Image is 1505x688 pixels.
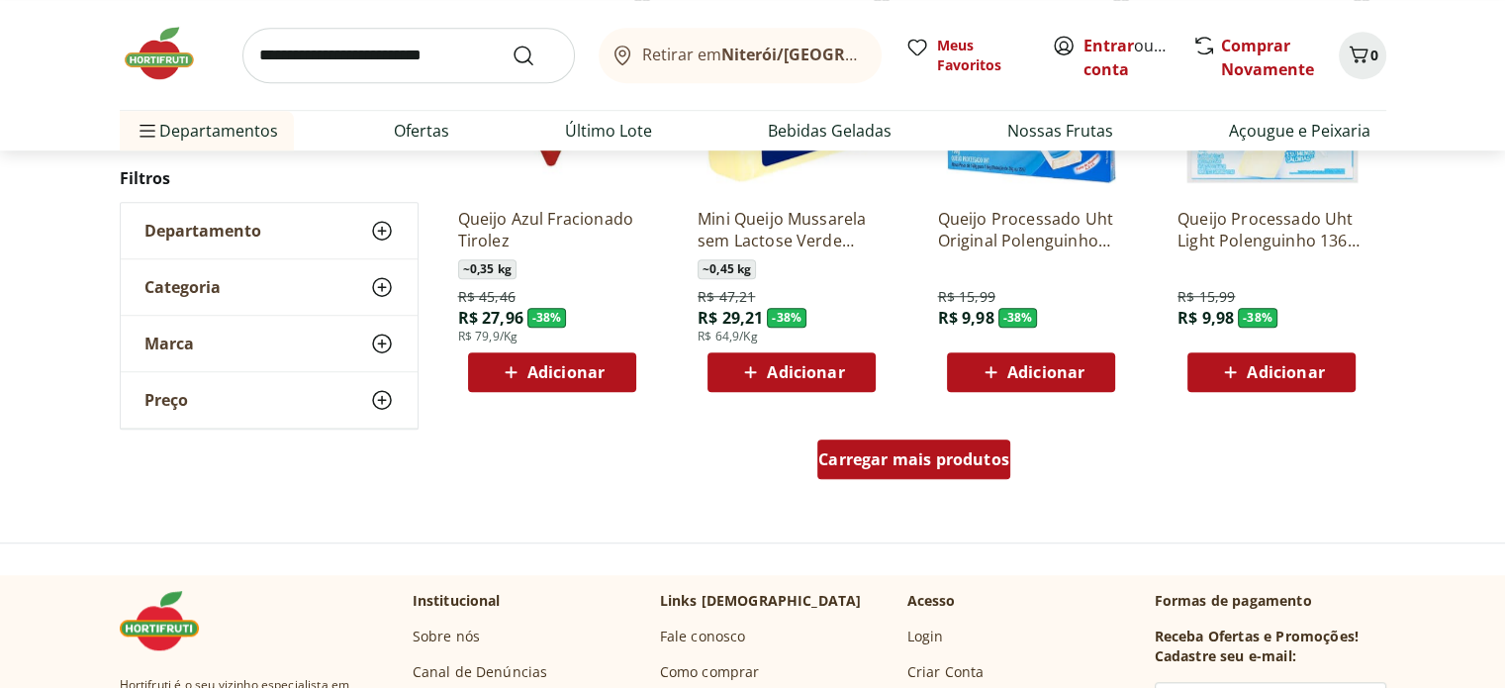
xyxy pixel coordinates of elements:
[1177,208,1365,251] a: Queijo Processado Uht Light Polenguinho 136G 8 Unidades
[698,259,756,279] span: ~ 0,45 kg
[144,334,194,353] span: Marca
[698,208,886,251] a: Mini Queijo Mussarela sem Lactose Verde Campo Lacfree Unidade
[413,591,501,611] p: Institucional
[1238,308,1277,328] span: - 38 %
[1247,364,1324,380] span: Adicionar
[458,307,523,329] span: R$ 27,96
[468,352,636,392] button: Adicionar
[642,46,861,63] span: Retirar em
[458,208,646,251] a: Queijo Azul Fracionado Tirolez
[660,662,760,682] a: Como comprar
[907,662,985,682] a: Criar Conta
[818,451,1009,467] span: Carregar mais produtos
[144,390,188,410] span: Preço
[767,364,844,380] span: Adicionar
[1339,32,1386,79] button: Carrinho
[998,308,1038,328] span: - 38 %
[120,158,419,198] h2: Filtros
[907,627,944,646] a: Login
[1083,34,1172,81] span: ou
[1221,35,1314,80] a: Comprar Novamente
[721,44,947,65] b: Niterói/[GEOGRAPHIC_DATA]
[1177,287,1235,307] span: R$ 15,99
[120,24,219,83] img: Hortifruti
[121,259,418,315] button: Categoria
[905,36,1028,75] a: Meus Favoritos
[527,364,605,380] span: Adicionar
[1370,46,1378,64] span: 0
[120,591,219,650] img: Hortifruti
[947,352,1115,392] button: Adicionar
[1177,307,1234,329] span: R$ 9,98
[698,287,755,307] span: R$ 47,21
[1083,35,1134,56] a: Entrar
[413,662,548,682] a: Canal de Denúncias
[242,28,575,83] input: search
[599,28,882,83] button: Retirar emNiterói/[GEOGRAPHIC_DATA]
[458,259,517,279] span: ~ 0,35 kg
[937,36,1028,75] span: Meus Favoritos
[121,203,418,258] button: Departamento
[698,329,758,344] span: R$ 64,9/Kg
[512,44,559,67] button: Submit Search
[1007,364,1084,380] span: Adicionar
[144,221,261,241] span: Departamento
[1155,591,1386,611] p: Formas de pagamento
[767,308,806,328] span: - 38 %
[1187,352,1356,392] button: Adicionar
[937,287,994,307] span: R$ 15,99
[1083,35,1192,80] a: Criar conta
[1155,646,1296,666] h3: Cadastre seu e-mail:
[707,352,876,392] button: Adicionar
[1007,119,1113,143] a: Nossas Frutas
[121,372,418,428] button: Preço
[1229,119,1370,143] a: Açougue e Peixaria
[907,591,956,611] p: Acesso
[698,307,763,329] span: R$ 29,21
[394,119,449,143] a: Ofertas
[458,287,516,307] span: R$ 45,46
[413,627,480,646] a: Sobre nós
[937,307,993,329] span: R$ 9,98
[565,119,652,143] a: Último Lote
[458,329,518,344] span: R$ 79,9/Kg
[527,308,567,328] span: - 38 %
[121,316,418,371] button: Marca
[937,208,1125,251] a: Queijo Processado Uht Original Polenguinho 136G 8 Unidades
[136,107,278,154] span: Departamentos
[660,591,862,611] p: Links [DEMOGRAPHIC_DATA]
[660,627,746,646] a: Fale conosco
[768,119,892,143] a: Bebidas Geladas
[136,107,159,154] button: Menu
[817,440,1010,487] a: Carregar mais produtos
[144,277,221,297] span: Categoria
[1155,627,1359,646] h3: Receba Ofertas e Promoções!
